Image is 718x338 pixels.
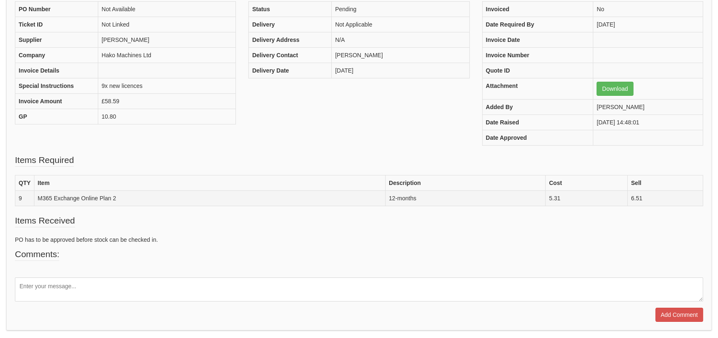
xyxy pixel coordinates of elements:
th: GP [15,109,98,124]
th: Special Instructions [15,78,98,93]
th: Delivery [249,17,332,32]
td: Not Applicable [332,17,469,32]
th: Delivery Date [249,63,332,78]
th: Item [34,175,385,190]
th: Date Raised [482,114,593,130]
td: No [593,1,703,17]
th: Delivery Contact [249,47,332,63]
th: Cost [546,175,628,190]
th: Attachment [482,78,593,99]
th: Invoice Amount [15,93,98,109]
td: Hako Machines Ltd [98,47,236,63]
th: Invoice Details [15,63,98,78]
p: PO has to be approved before stock can be checked in. [15,236,703,244]
td: 9x new licences [98,78,236,93]
td: Not Linked [98,17,236,32]
td: Not Available [98,1,236,17]
td: N/A [332,32,469,47]
th: Invoice Date [482,32,593,47]
td: 6.51 [628,190,703,206]
input: Add Comment [655,308,703,322]
th: Date Approved [482,130,593,145]
td: [DATE] 14:48:01 [593,114,703,130]
td: Pending [332,1,469,17]
legend: Comments: [15,248,59,261]
th: Added By [482,99,593,114]
td: 9 [15,190,34,206]
th: Supplier [15,32,98,47]
td: [PERSON_NAME] [98,32,236,47]
th: Ticket ID [15,17,98,32]
th: Invoiced [482,1,593,17]
a: Download [597,82,633,96]
th: Status [249,1,332,17]
td: [PERSON_NAME] [332,47,469,63]
td: 12-months [385,190,545,206]
th: QTY [15,175,34,190]
th: PO Number [15,1,98,17]
th: Delivery Address [249,32,332,47]
th: Description [385,175,545,190]
td: 5.31 [546,190,628,206]
th: Company [15,47,98,63]
legend: Items Required [15,154,74,167]
td: [PERSON_NAME] [593,99,703,114]
td: £58.59 [98,93,236,109]
legend: Items Received [15,214,75,227]
td: [DATE] [332,63,469,78]
th: Invoice Number [482,47,593,63]
td: 10.80 [98,109,236,124]
td: M365 Exchange Online Plan 2 [34,190,385,206]
th: Date Required By [482,17,593,32]
th: Sell [628,175,703,190]
th: Quote ID [482,63,593,78]
td: [DATE] [593,17,703,32]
